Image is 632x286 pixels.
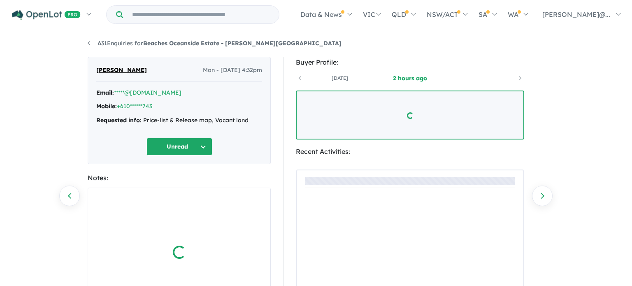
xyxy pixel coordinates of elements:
div: Recent Activities: [296,146,524,157]
span: [PERSON_NAME] [96,65,147,75]
img: Openlot PRO Logo White [12,10,81,20]
a: 631Enquiries forBeaches Oceanside Estate - [PERSON_NAME][GEOGRAPHIC_DATA] [88,40,342,47]
div: Notes: [88,172,271,184]
div: Buyer Profile: [296,57,524,68]
span: [PERSON_NAME]@... [542,10,610,19]
strong: Beaches Oceanside Estate - [PERSON_NAME][GEOGRAPHIC_DATA] [143,40,342,47]
a: 2 hours ago [375,74,445,82]
strong: Email: [96,89,114,96]
input: Try estate name, suburb, builder or developer [125,6,277,23]
span: Mon - [DATE] 4:32pm [203,65,262,75]
button: Unread [146,138,212,156]
div: Price-list & Release map, Vacant land [96,116,262,126]
nav: breadcrumb [88,39,544,49]
strong: Mobile: [96,102,117,110]
strong: Requested info: [96,116,142,124]
a: [DATE] [305,74,375,82]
